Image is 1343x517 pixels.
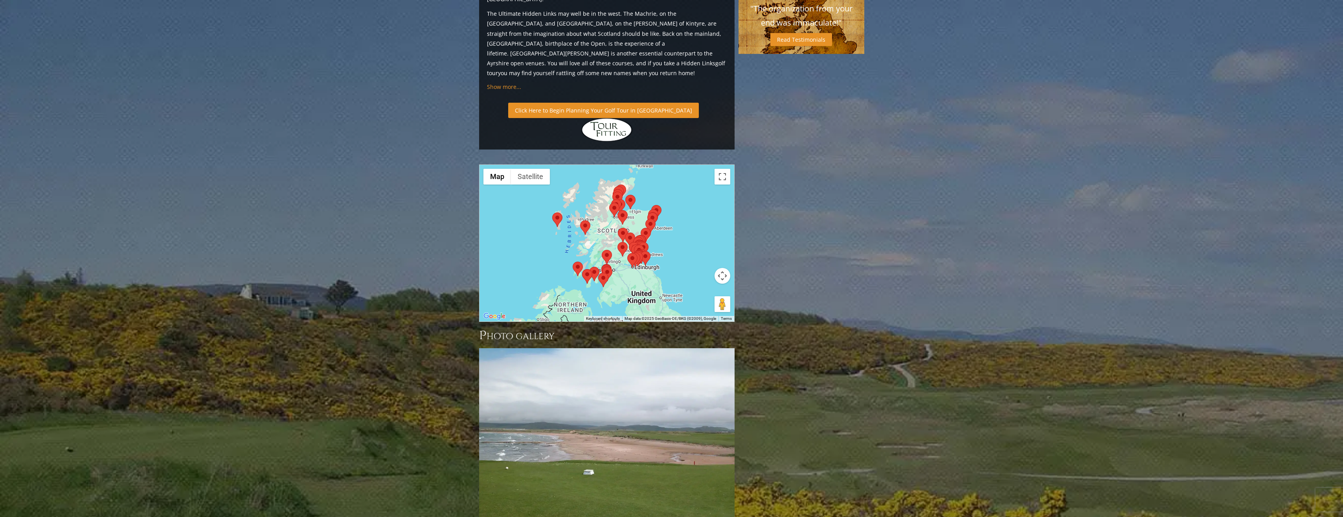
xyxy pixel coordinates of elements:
[481,311,507,321] a: Open this area in Google Maps (opens a new window)
[487,83,521,90] a: Show more...
[721,316,732,321] a: Terms
[770,33,832,46] a: Read Testimonials
[715,296,730,312] button: Drag Pegman onto the map to open Street View
[479,328,735,343] h3: Photo Gallery
[715,268,730,284] button: Map camera controls
[487,59,725,77] a: golf tour
[715,169,730,185] button: Toggle fullscreen view
[483,169,511,185] button: Show street map
[586,316,620,321] button: Keyboard shortcuts
[508,103,699,118] a: Click Here to Begin Planning Your Golf Tour in [GEOGRAPHIC_DATA]
[481,311,507,321] img: Google
[511,169,550,185] button: Show satellite imagery
[625,316,716,321] span: Map data ©2025 GeoBasis-DE/BKG (©2009), Google
[487,9,727,78] p: The Ultimate Hidden Links may well be in the west. The Machrie, on the [GEOGRAPHIC_DATA], and [GE...
[581,118,632,142] img: Hidden Links
[746,2,856,30] p: "The organization from your end was immaculate!"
